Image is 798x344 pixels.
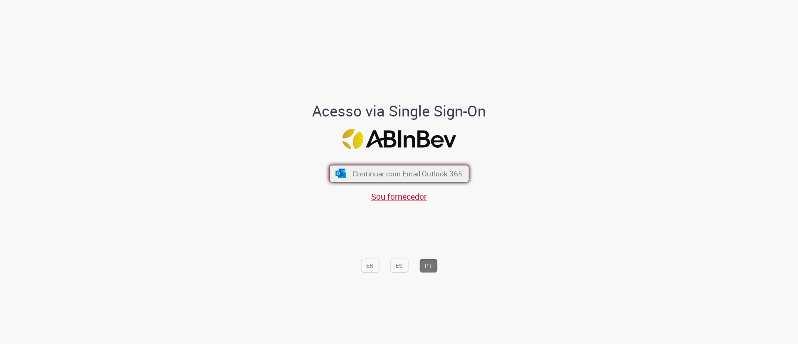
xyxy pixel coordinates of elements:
h1: Acesso via Single Sign-On [284,103,515,119]
button: EN [361,259,379,273]
button: ES [390,259,408,273]
img: Logo ABInBev [342,129,456,149]
a: Sou fornecedor [371,191,427,202]
img: ícone Azure/Microsoft 360 [335,169,347,178]
span: Continuar com Email Outlook 365 [352,169,462,178]
button: PT [419,259,437,273]
button: ícone Azure/Microsoft 360 Continuar com Email Outlook 365 [329,165,469,182]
